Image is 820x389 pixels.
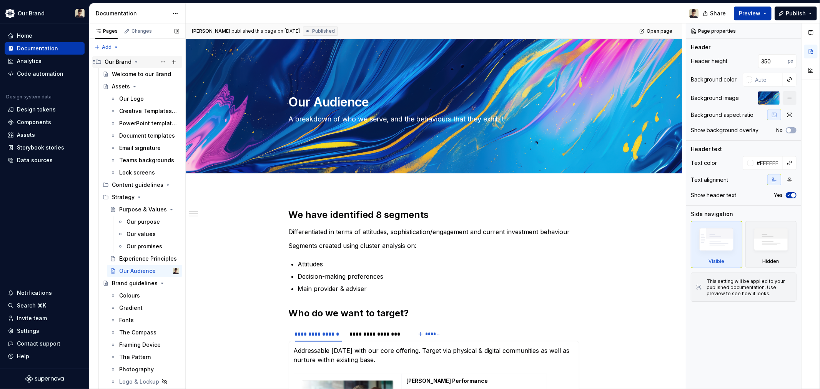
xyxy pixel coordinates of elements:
[289,227,579,236] p: Differentiated in terms of attitudes, sophistication/engagement and current investment behaviour
[776,127,783,133] label: No
[707,278,792,297] div: This setting will be applied to your published documentation. Use preview to see how it looks.
[126,218,160,226] div: Our purpose
[107,105,182,117] a: Creative Templates look and feel
[5,103,85,116] a: Design tokens
[17,106,56,113] div: Design tokens
[107,289,182,302] a: Colours
[25,375,64,383] svg: Supernova Logo
[289,241,579,250] p: Segments created using cluster analysis on:
[114,240,182,253] a: Our promises
[753,156,783,170] input: Auto
[119,107,178,115] div: Creative Templates look and feel
[5,30,85,42] a: Home
[17,144,64,151] div: Storybook stories
[119,353,151,361] div: The Pattern
[100,277,182,289] a: Brand guidelines
[92,56,182,68] div: Our Brand
[691,191,736,199] div: Show header text
[5,68,85,80] a: Code automation
[17,314,47,322] div: Invite team
[17,57,42,65] div: Analytics
[699,7,731,20] button: Share
[102,44,111,50] span: Add
[5,299,85,312] button: Search ⌘K
[691,57,727,65] div: Header height
[231,28,300,34] div: published this page on [DATE]
[17,340,60,347] div: Contact support
[5,312,85,324] a: Invite team
[691,210,733,218] div: Side navigation
[100,179,182,191] div: Content guidelines
[691,76,737,83] div: Background color
[5,325,85,337] a: Settings
[5,287,85,299] button: Notifications
[173,268,179,274] img: Avery Hennings
[119,255,177,263] div: Experience Principles
[5,337,85,350] button: Contact support
[5,55,85,67] a: Analytics
[786,10,806,17] span: Publish
[298,272,579,281] p: Decision-making preferences
[289,307,579,319] h2: Who do we want to target?
[96,10,168,17] div: Documentation
[637,26,676,37] a: Open page
[107,93,182,105] a: Our Logo
[289,209,579,221] h2: We have identified 8 segments
[107,253,182,265] a: Experience Principles
[17,32,32,40] div: Home
[5,350,85,362] button: Help
[312,28,335,34] span: Published
[691,94,739,102] div: Background image
[100,80,182,93] a: Assets
[17,352,29,360] div: Help
[287,93,578,111] textarea: Our Audience
[107,314,182,326] a: Fonts
[112,181,163,189] div: Content guidelines
[119,292,140,299] div: Colours
[119,341,161,349] div: Framing Device
[17,289,52,297] div: Notifications
[114,216,182,228] a: Our purpose
[758,54,788,68] input: Auto
[17,327,39,335] div: Settings
[119,120,178,127] div: PowerPoint templates
[691,145,722,153] div: Header text
[689,9,699,18] img: Avery Hennings
[763,258,779,264] div: Hidden
[287,113,578,125] textarea: A breakdown of who we serve, and the behaviours that they exhibit
[126,243,162,250] div: Our promises
[75,9,85,18] img: Avery Hennings
[107,265,182,277] a: Our AudienceAvery Hennings
[6,94,52,100] div: Design system data
[119,144,161,152] div: Email signature
[17,70,63,78] div: Code automation
[5,129,85,141] a: Assets
[119,378,159,386] div: Logo & Lockup
[788,58,793,64] p: px
[100,191,182,203] div: Strategy
[107,351,182,363] a: The Pattern
[105,58,131,66] div: Our Brand
[119,206,167,213] div: Purpose & Values
[691,221,742,268] div: Visible
[112,279,158,287] div: Brand guidelines
[119,304,143,312] div: Gradient
[5,154,85,166] a: Data sources
[18,10,45,17] div: Our Brand
[774,192,783,198] label: Yes
[119,132,175,140] div: Document templates
[107,339,182,351] a: Framing Device
[710,10,726,17] span: Share
[752,73,783,86] input: Auto
[298,284,579,293] p: Main provider & adviser
[107,142,182,154] a: Email signature
[739,10,760,17] span: Preview
[709,258,724,264] div: Visible
[5,9,15,18] img: 344848e3-ec3d-4aa0-b708-b8ed6430a7e0.png
[126,230,156,238] div: Our values
[119,316,134,324] div: Fonts
[119,156,174,164] div: Teams backgrounds
[5,42,85,55] a: Documentation
[119,366,154,373] div: Photography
